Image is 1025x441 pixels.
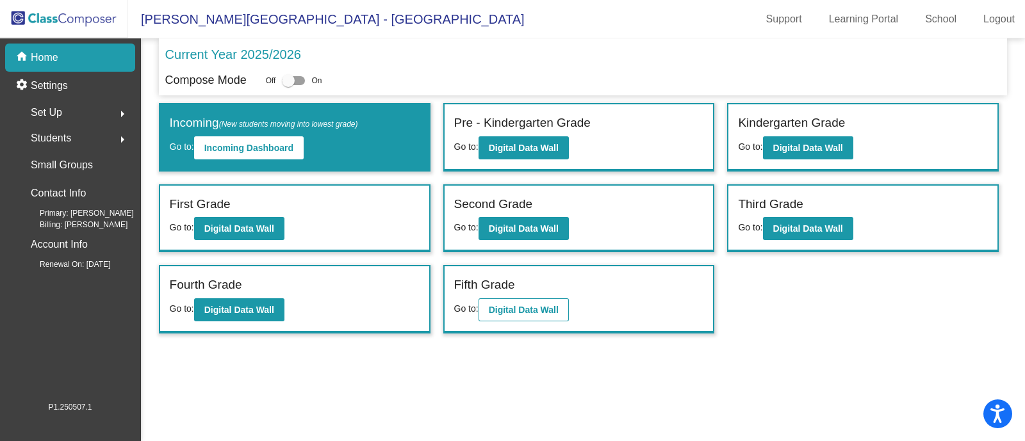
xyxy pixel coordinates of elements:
[738,114,845,132] label: Kindergarten Grade
[31,156,93,174] p: Small Groups
[19,259,110,270] span: Renewal On: [DATE]
[219,120,358,129] span: (New students moving into lowest grade)
[489,223,559,234] b: Digital Data Wall
[31,50,58,65] p: Home
[194,217,284,240] button: Digital Data Wall
[165,72,247,89] p: Compose Mode
[454,195,533,214] label: Second Grade
[31,184,86,202] p: Contact Info
[170,303,194,314] span: Go to:
[454,276,515,294] label: Fifth Grade
[15,78,31,93] mat-icon: settings
[489,305,559,315] b: Digital Data Wall
[115,106,130,122] mat-icon: arrow_right
[204,223,274,234] b: Digital Data Wall
[170,195,231,214] label: First Grade
[194,298,284,321] button: Digital Data Wall
[170,141,194,152] span: Go to:
[454,141,479,152] span: Go to:
[115,132,130,147] mat-icon: arrow_right
[973,9,1025,29] a: Logout
[479,217,569,240] button: Digital Data Wall
[773,143,843,153] b: Digital Data Wall
[204,143,293,153] b: Incoming Dashboard
[763,217,853,240] button: Digital Data Wall
[454,222,479,232] span: Go to:
[15,50,31,65] mat-icon: home
[31,78,68,93] p: Settings
[170,276,242,294] label: Fourth Grade
[194,136,304,159] button: Incoming Dashboard
[454,303,479,314] span: Go to:
[479,136,569,159] button: Digital Data Wall
[204,305,274,315] b: Digital Data Wall
[773,223,843,234] b: Digital Data Wall
[763,136,853,159] button: Digital Data Wall
[266,75,276,86] span: Off
[31,236,88,253] p: Account Info
[31,129,71,147] span: Students
[19,219,127,230] span: Billing: [PERSON_NAME]
[170,114,358,132] label: Incoming
[165,45,301,64] p: Current Year 2025/2026
[19,207,134,219] span: Primary: [PERSON_NAME]
[489,143,559,153] b: Digital Data Wall
[479,298,569,321] button: Digital Data Wall
[128,9,525,29] span: [PERSON_NAME][GEOGRAPHIC_DATA] - [GEOGRAPHIC_DATA]
[915,9,967,29] a: School
[170,222,194,232] span: Go to:
[819,9,909,29] a: Learning Portal
[311,75,322,86] span: On
[454,114,591,132] label: Pre - Kindergarten Grade
[738,195,803,214] label: Third Grade
[738,222,762,232] span: Go to:
[31,104,62,122] span: Set Up
[738,141,762,152] span: Go to:
[756,9,812,29] a: Support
